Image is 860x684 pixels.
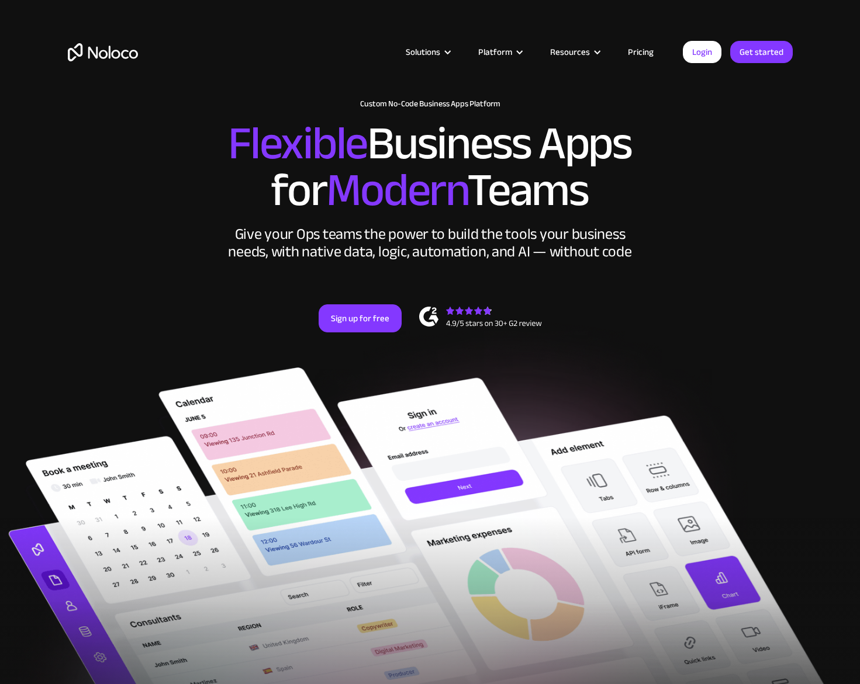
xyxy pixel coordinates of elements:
[464,44,536,60] div: Platform
[226,225,635,261] div: Give your Ops teams the power to build the tools your business needs, with native data, logic, au...
[536,44,613,60] div: Resources
[68,43,138,61] a: home
[550,44,590,60] div: Resources
[478,44,512,60] div: Platform
[730,41,793,63] a: Get started
[406,44,440,60] div: Solutions
[326,147,467,234] span: Modern
[613,44,668,60] a: Pricing
[391,44,464,60] div: Solutions
[683,41,721,63] a: Login
[319,304,402,332] a: Sign up for free
[68,120,793,214] h2: Business Apps for Teams
[228,100,367,187] span: Flexible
